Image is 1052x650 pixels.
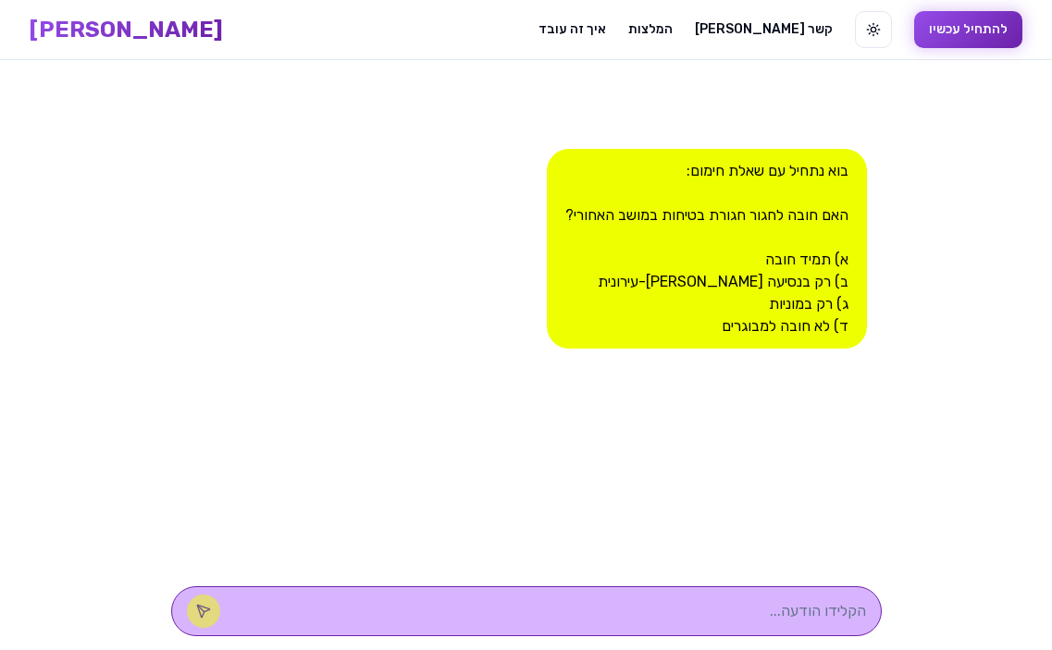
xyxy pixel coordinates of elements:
[538,20,606,39] a: איך זה עובד
[914,11,1022,48] button: להתחיל עכשיו
[628,20,673,39] a: המלצות
[30,15,223,44] a: [PERSON_NAME]
[547,149,867,349] div: בוא נתחיל עם שאלת חימום: האם חובה לחגור חגורת בטיחות במושב האחורי? א) תמיד חובה ב) רק בנסיעה [PER...
[695,20,833,39] a: [PERSON_NAME] קשר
